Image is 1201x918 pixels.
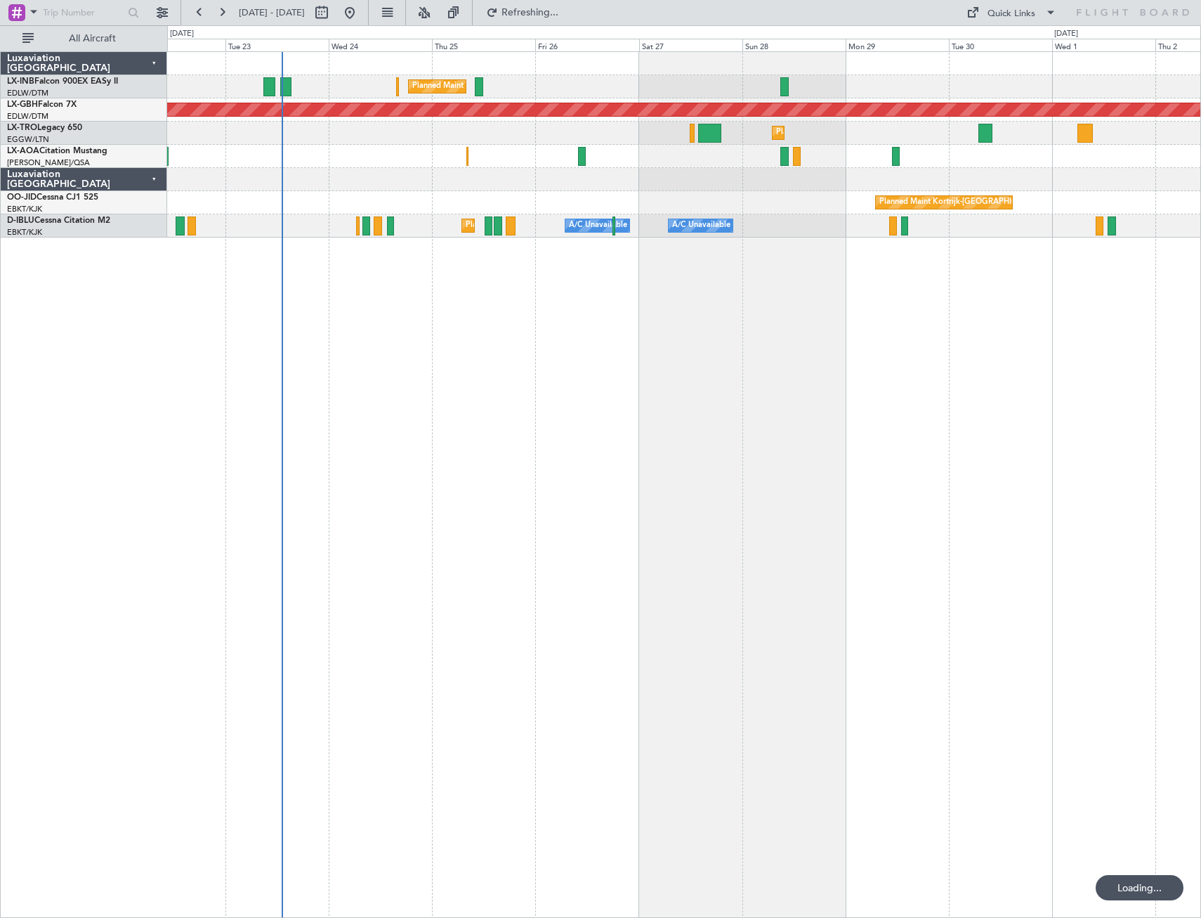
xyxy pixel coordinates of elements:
div: [DATE] [1054,28,1078,40]
a: D-IBLUCessna Citation M2 [7,216,110,225]
div: Mon 22 [122,39,225,51]
div: Quick Links [987,7,1035,21]
div: A/C Unavailable [GEOGRAPHIC_DATA]-[GEOGRAPHIC_DATA] [672,215,896,236]
span: All Aircraft [37,34,148,44]
div: Loading... [1096,875,1183,900]
a: EBKT/KJK [7,204,42,214]
button: All Aircraft [15,27,152,50]
input: Trip Number [43,2,124,23]
a: LX-AOACitation Mustang [7,147,107,155]
a: EGGW/LTN [7,134,49,145]
div: Fri 26 [535,39,638,51]
span: LX-AOA [7,147,39,155]
div: Tue 30 [949,39,1052,51]
div: Wed 24 [329,39,432,51]
div: [DATE] [170,28,194,40]
div: Planned Maint Kortrijk-[GEOGRAPHIC_DATA] [879,192,1043,213]
div: Planned Maint [GEOGRAPHIC_DATA] ([GEOGRAPHIC_DATA]) [776,122,997,143]
a: [PERSON_NAME]/QSA [7,157,90,168]
a: LX-INBFalcon 900EX EASy II [7,77,118,86]
span: LX-TRO [7,124,37,132]
a: EDLW/DTM [7,111,48,122]
a: OO-JIDCessna CJ1 525 [7,193,98,202]
button: Refreshing... [480,1,564,24]
span: OO-JID [7,193,37,202]
div: Sun 28 [742,39,846,51]
div: Planned Maint Nice ([GEOGRAPHIC_DATA]) [466,215,622,236]
div: Thu 25 [432,39,535,51]
a: EBKT/KJK [7,227,42,238]
div: A/C Unavailable [GEOGRAPHIC_DATA] ([GEOGRAPHIC_DATA] National) [569,215,830,236]
button: Quick Links [959,1,1063,24]
div: Planned Maint [GEOGRAPHIC_DATA] ([GEOGRAPHIC_DATA]) [412,76,634,97]
span: D-IBLU [7,216,34,225]
a: LX-GBHFalcon 7X [7,101,77,109]
a: LX-TROLegacy 650 [7,124,82,132]
span: LX-GBH [7,101,38,109]
div: Tue 23 [225,39,329,51]
span: LX-INB [7,77,34,86]
div: Sat 27 [639,39,742,51]
span: [DATE] - [DATE] [239,6,305,19]
span: Refreshing... [501,8,560,18]
div: Mon 29 [846,39,949,51]
a: EDLW/DTM [7,88,48,98]
div: Wed 1 [1052,39,1155,51]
